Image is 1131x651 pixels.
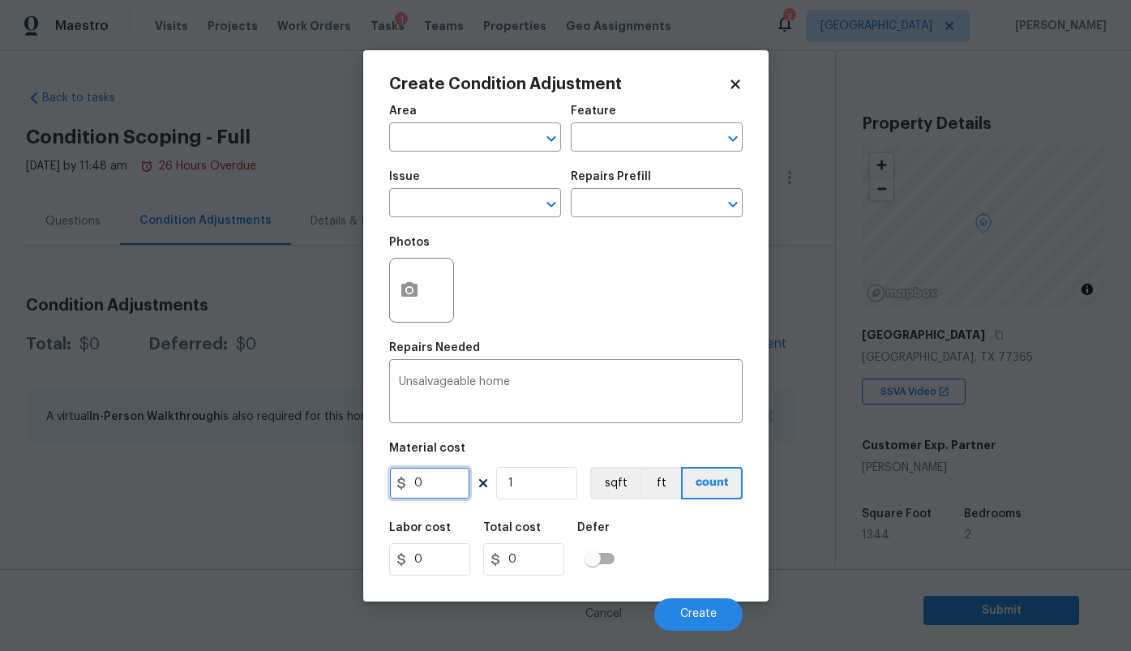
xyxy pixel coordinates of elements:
button: count [681,467,743,499]
h5: Material cost [389,443,465,454]
textarea: Unsalvageable home [399,376,733,410]
h5: Repairs Prefill [571,171,651,182]
button: sqft [590,467,640,499]
h5: Area [389,105,417,117]
button: Create [654,598,743,631]
span: Create [680,608,717,620]
button: Open [540,127,563,150]
h5: Defer [577,522,610,533]
h5: Issue [389,171,420,182]
h5: Photos [389,237,430,248]
h5: Labor cost [389,522,451,533]
button: ft [640,467,681,499]
button: Open [540,193,563,216]
h5: Total cost [483,522,541,533]
button: Cancel [559,598,648,631]
button: Open [722,193,744,216]
h5: Feature [571,105,616,117]
span: Cancel [585,608,622,620]
h2: Create Condition Adjustment [389,76,728,92]
h5: Repairs Needed [389,342,480,353]
button: Open [722,127,744,150]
